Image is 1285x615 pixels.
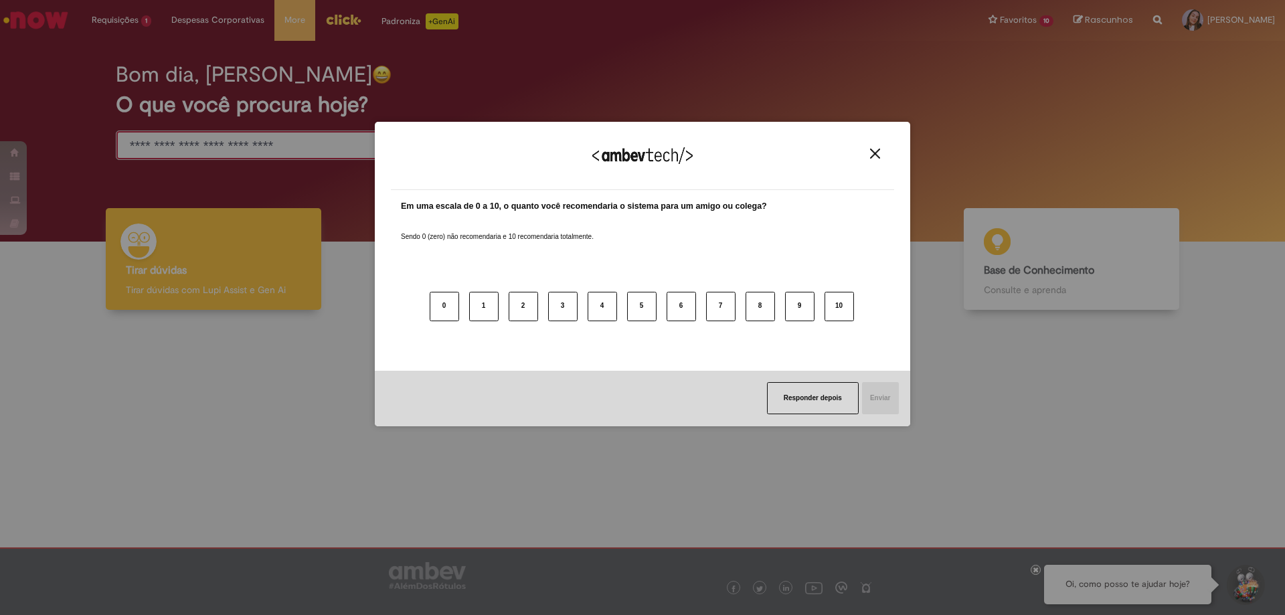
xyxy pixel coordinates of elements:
label: Em uma escala de 0 a 10, o quanto você recomendaria o sistema para um amigo ou colega? [401,200,767,213]
button: 8 [746,292,775,321]
button: 3 [548,292,578,321]
button: 1 [469,292,499,321]
button: 6 [667,292,696,321]
button: 10 [825,292,854,321]
button: 2 [509,292,538,321]
button: 7 [706,292,736,321]
button: 9 [785,292,815,321]
img: Close [870,149,880,159]
img: Logo Ambevtech [592,147,693,164]
button: 0 [430,292,459,321]
button: Responder depois [767,382,859,414]
button: Close [866,148,884,159]
label: Sendo 0 (zero) não recomendaria e 10 recomendaria totalmente. [401,216,594,242]
button: 4 [588,292,617,321]
button: 5 [627,292,657,321]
